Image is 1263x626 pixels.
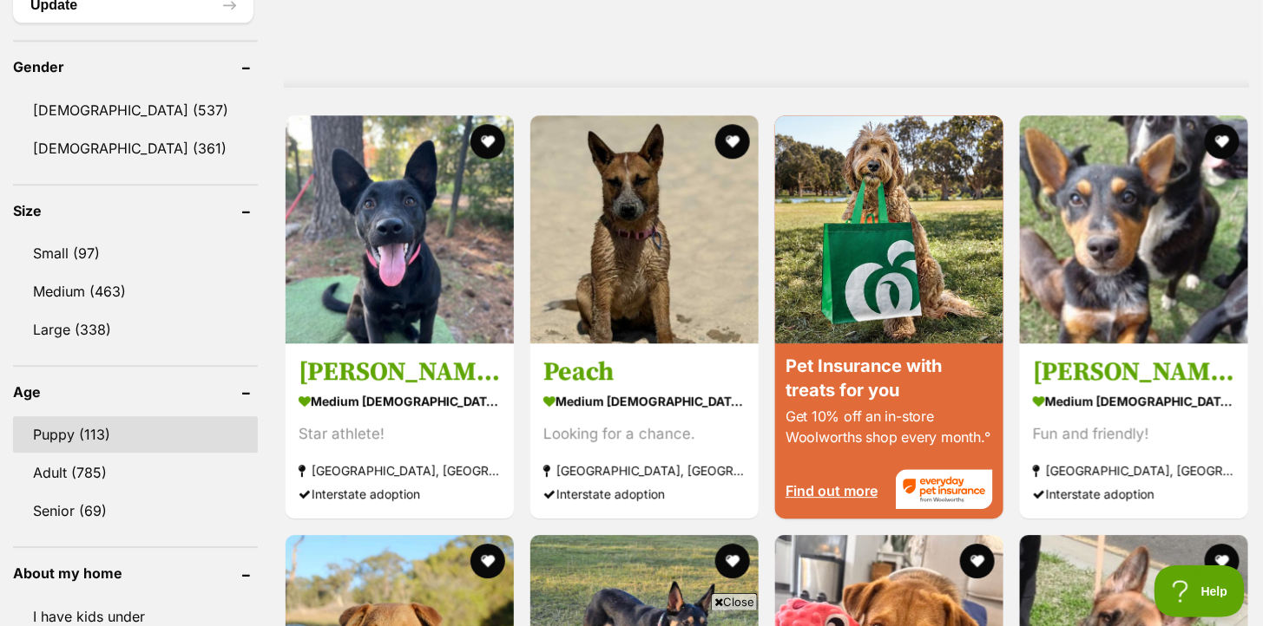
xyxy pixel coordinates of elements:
[299,388,501,414] strong: medium [DEMOGRAPHIC_DATA] Dog
[299,482,501,505] div: Interstate adoption
[1033,459,1235,482] strong: [GEOGRAPHIC_DATA], [GEOGRAPHIC_DATA]
[470,544,505,578] button: favourite
[13,273,258,310] a: Medium (463)
[13,92,258,128] a: [DEMOGRAPHIC_DATA] (537)
[13,454,258,491] a: Adult (785)
[1033,388,1235,414] strong: medium [DEMOGRAPHIC_DATA] Dog
[530,115,759,343] img: Peach - Australian Cattle Dog
[1205,544,1240,578] button: favourite
[711,593,758,610] span: Close
[1020,115,1248,343] img: Leo - Australian Cattle Dog
[1033,422,1235,446] div: Fun and friendly!
[286,115,514,343] img: Lucy - Australian Kelpie Dog
[470,124,505,159] button: favourite
[1020,342,1248,518] a: [PERSON_NAME] medium [DEMOGRAPHIC_DATA] Dog Fun and friendly! [GEOGRAPHIC_DATA], [GEOGRAPHIC_DATA...
[543,422,746,446] div: Looking for a chance.
[543,355,746,388] h3: Peach
[13,130,258,166] a: [DEMOGRAPHIC_DATA] (361)
[299,459,501,482] strong: [GEOGRAPHIC_DATA], [GEOGRAPHIC_DATA]
[13,565,258,581] header: About my home
[543,482,746,505] div: Interstate adoption
[1033,355,1235,388] h3: [PERSON_NAME]
[13,235,258,271] a: Small (97)
[1205,124,1240,159] button: favourite
[299,355,501,388] h3: [PERSON_NAME]
[715,124,750,159] button: favourite
[13,416,258,453] a: Puppy (113)
[13,59,258,75] header: Gender
[530,342,759,518] a: Peach medium [DEMOGRAPHIC_DATA] Dog Looking for a chance. [GEOGRAPHIC_DATA], [GEOGRAPHIC_DATA] In...
[13,384,258,400] header: Age
[960,544,995,578] button: favourite
[299,422,501,446] div: Star athlete!
[13,311,258,348] a: Large (338)
[13,203,258,218] header: Size
[1154,565,1246,617] iframe: Help Scout Beacon - Open
[543,388,746,414] strong: medium [DEMOGRAPHIC_DATA] Dog
[13,492,258,529] a: Senior (69)
[715,544,750,578] button: favourite
[543,459,746,482] strong: [GEOGRAPHIC_DATA], [GEOGRAPHIC_DATA]
[1033,482,1235,505] div: Interstate adoption
[286,342,514,518] a: [PERSON_NAME] medium [DEMOGRAPHIC_DATA] Dog Star athlete! [GEOGRAPHIC_DATA], [GEOGRAPHIC_DATA] In...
